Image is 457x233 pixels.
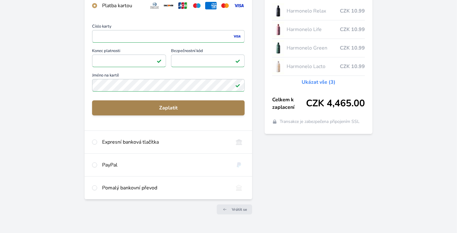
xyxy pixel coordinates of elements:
[233,138,245,146] img: onlineBanking_CZ.svg
[95,56,163,65] iframe: Iframe pro datum vypršení platnosti
[306,98,365,109] span: CZK 4,465.00
[149,2,160,9] img: diners.svg
[302,78,335,86] a: Ukázat vše (3)
[340,26,365,33] span: CZK 10.99
[287,63,340,70] span: Harmonelo Lacto
[280,119,360,125] span: Transakce je zabezpečena připojením SSL
[340,44,365,52] span: CZK 10.99
[102,2,144,9] div: Platba kartou
[340,63,365,70] span: CZK 10.99
[287,7,340,15] span: Harmonelo Relax
[92,24,245,30] span: Číslo karty
[92,49,166,55] span: Konec platnosti
[235,58,240,63] img: Platné pole
[157,58,162,63] img: Platné pole
[171,49,245,55] span: Bezpečnostní kód
[191,2,203,9] img: maestro.svg
[177,2,189,9] img: jcb.svg
[287,44,340,52] span: Harmonelo Green
[232,207,247,212] span: Vrátit se
[233,184,245,192] img: bankTransfer_IBAN.svg
[205,2,217,9] img: amex.svg
[163,2,174,9] img: discover.svg
[233,161,245,169] img: paypal.svg
[233,2,245,9] img: visa.svg
[272,3,284,19] img: CLEAN_RELAX_se_stinem_x-lo.jpg
[92,73,245,79] span: Jméno na kartě
[102,184,228,192] div: Pomalý bankovní převod
[340,7,365,15] span: CZK 10.99
[102,138,228,146] div: Expresní banková tlačítka
[174,56,242,65] iframe: Iframe pro bezpečnostní kód
[272,59,284,74] img: CLEAN_LACTO_se_stinem_x-hi-lo.jpg
[272,96,306,111] span: Celkem k zaplacení
[219,2,231,9] img: mc.svg
[92,100,245,115] button: Zaplatit
[235,83,240,88] img: Platné pole
[233,34,241,39] img: visa
[102,161,228,169] div: PayPal
[217,204,252,214] a: Vrátit se
[272,40,284,56] img: CLEAN_GREEN_se_stinem_x-lo.jpg
[287,26,340,33] span: Harmonelo Life
[272,22,284,37] img: CLEAN_LIFE_se_stinem_x-lo.jpg
[95,32,242,41] iframe: Iframe pro číslo karty
[97,104,240,112] span: Zaplatit
[92,79,245,92] input: Jméno na kartěPlatné pole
